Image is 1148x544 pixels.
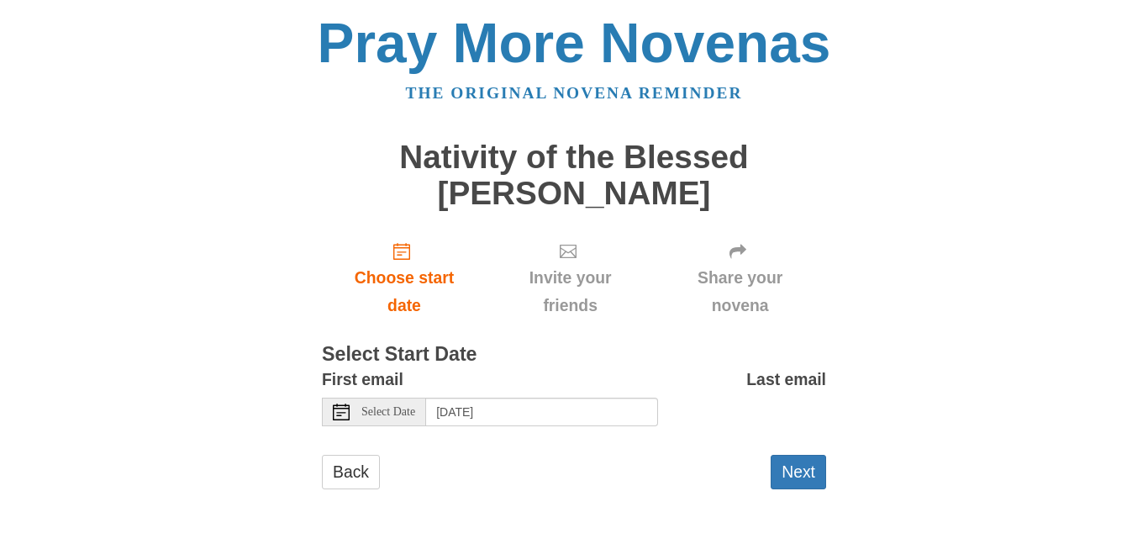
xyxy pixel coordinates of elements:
label: First email [322,366,403,393]
a: Pray More Novenas [318,12,831,74]
div: Click "Next" to confirm your start date first. [487,228,654,328]
div: Click "Next" to confirm your start date first. [654,228,826,328]
span: Select Date [361,406,415,418]
h1: Nativity of the Blessed [PERSON_NAME] [322,140,826,211]
a: Back [322,455,380,489]
span: Choose start date [339,264,470,320]
button: Next [771,455,826,489]
a: The original novena reminder [406,84,743,102]
a: Choose start date [322,228,487,328]
span: Share your novena [671,264,809,320]
h3: Select Start Date [322,344,826,366]
label: Last email [746,366,826,393]
span: Invite your friends [503,264,637,320]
